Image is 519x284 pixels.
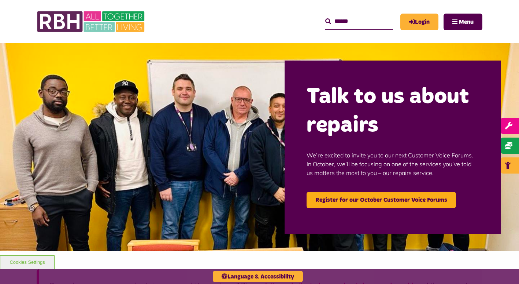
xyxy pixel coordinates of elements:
[400,14,438,30] a: MyRBH
[37,7,147,36] img: RBH
[459,19,474,25] span: Menu
[444,14,482,30] button: Navigation
[307,140,479,188] p: We’re excited to invite you to our next Customer Voice Forums. In October, we’ll be focusing on o...
[486,251,519,284] iframe: Netcall Web Assistant for live chat
[307,83,479,140] h2: Talk to us about repairs
[213,271,303,282] button: Language & Accessibility
[307,192,456,208] a: Register for our October Customer Voice Forums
